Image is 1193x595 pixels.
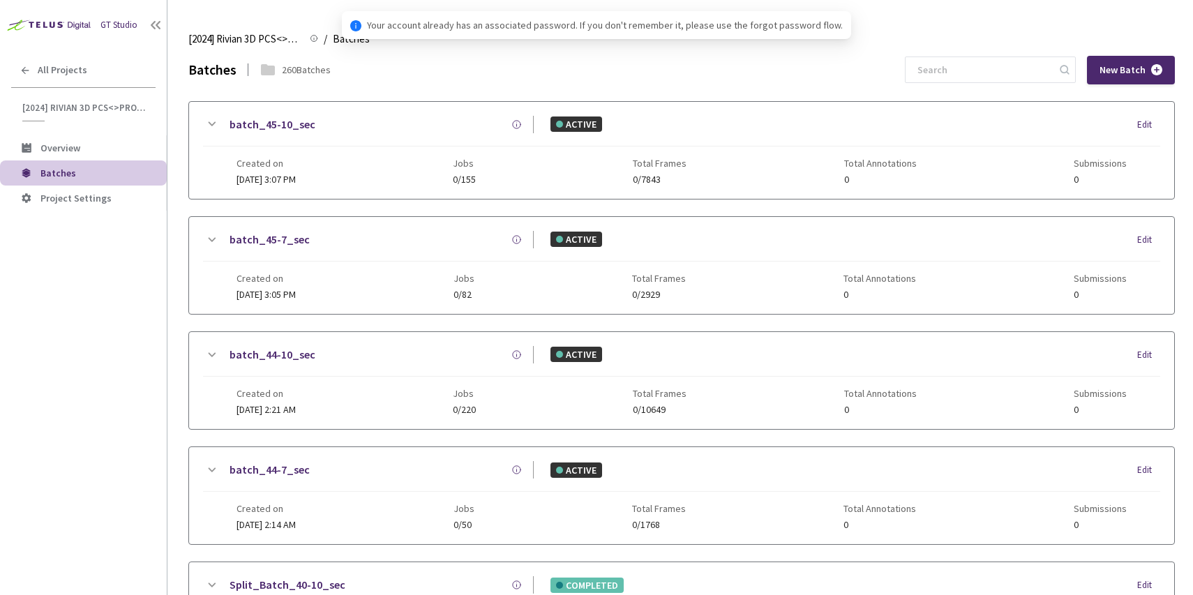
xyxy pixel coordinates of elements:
span: 0 [843,520,916,530]
input: Search [909,57,1058,82]
span: Total Frames [632,503,686,514]
span: 0/82 [453,289,474,300]
span: 0/50 [453,520,474,530]
span: 0/2929 [632,289,686,300]
span: info-circle [350,20,361,31]
div: Batches [188,60,237,80]
span: 0/155 [453,174,476,185]
span: Batches [333,31,370,47]
span: 0 [844,405,917,415]
a: batch_44-10_sec [230,346,315,363]
span: Total Frames [633,388,686,399]
span: Jobs [453,273,474,284]
a: batch_45-10_sec [230,116,315,133]
span: 0 [1074,174,1127,185]
div: ACTIVE [550,232,602,247]
span: [2024] Rivian 3D PCS<>Production [22,102,147,114]
span: [DATE] 2:14 AM [237,518,296,531]
span: Created on [237,273,296,284]
span: 0 [843,289,916,300]
span: 0 [1074,289,1127,300]
span: Jobs [453,503,474,514]
div: ACTIVE [550,116,602,132]
span: 0/220 [453,405,476,415]
span: Total Frames [633,158,686,169]
span: Created on [237,503,296,514]
div: COMPLETED [550,578,624,593]
div: GT Studio [100,19,137,32]
span: 0/10649 [633,405,686,415]
span: 0 [844,174,917,185]
span: Created on [237,388,296,399]
span: Total Frames [632,273,686,284]
div: batch_44-10_secACTIVEEditCreated on[DATE] 2:21 AMJobs0/220Total Frames0/10649Total Annotations0Su... [189,332,1174,429]
span: 0/7843 [633,174,686,185]
span: All Projects [38,64,87,76]
span: Batches [40,167,76,179]
span: 0/1768 [632,520,686,530]
span: [DATE] 3:07 PM [237,173,296,186]
span: Project Settings [40,192,112,204]
span: Your account already has an associated password. If you don't remember it, please use the forgot ... [367,17,843,33]
span: Submissions [1074,273,1127,284]
div: 260 Batches [282,63,331,77]
span: [DATE] 3:05 PM [237,288,296,301]
div: batch_44-7_secACTIVEEditCreated on[DATE] 2:14 AMJobs0/50Total Frames0/1768Total Annotations0Submi... [189,447,1174,544]
a: batch_44-7_sec [230,461,310,479]
div: batch_45-10_secACTIVEEditCreated on[DATE] 3:07 PMJobs0/155Total Frames0/7843Total Annotations0Sub... [189,102,1174,199]
span: 0 [1074,520,1127,530]
span: Submissions [1074,503,1127,514]
div: ACTIVE [550,347,602,362]
span: Total Annotations [843,503,916,514]
span: Total Annotations [844,158,917,169]
span: 0 [1074,405,1127,415]
a: Split_Batch_40-10_sec [230,576,345,594]
span: Created on [237,158,296,169]
div: Edit [1137,118,1160,132]
a: batch_45-7_sec [230,231,310,248]
span: [DATE] 2:21 AM [237,403,296,416]
span: Submissions [1074,158,1127,169]
span: Total Annotations [843,273,916,284]
div: Edit [1137,463,1160,477]
span: Jobs [453,388,476,399]
div: Edit [1137,233,1160,247]
div: ACTIVE [550,462,602,478]
div: Edit [1137,348,1160,362]
div: batch_45-7_secACTIVEEditCreated on[DATE] 3:05 PMJobs0/82Total Frames0/2929Total Annotations0Submi... [189,217,1174,314]
span: Total Annotations [844,388,917,399]
span: [2024] Rivian 3D PCS<>Production [188,31,301,47]
div: Edit [1137,578,1160,592]
span: New Batch [1100,64,1146,76]
li: / [324,31,327,47]
span: Overview [40,142,80,154]
span: Submissions [1074,388,1127,399]
span: Jobs [453,158,476,169]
